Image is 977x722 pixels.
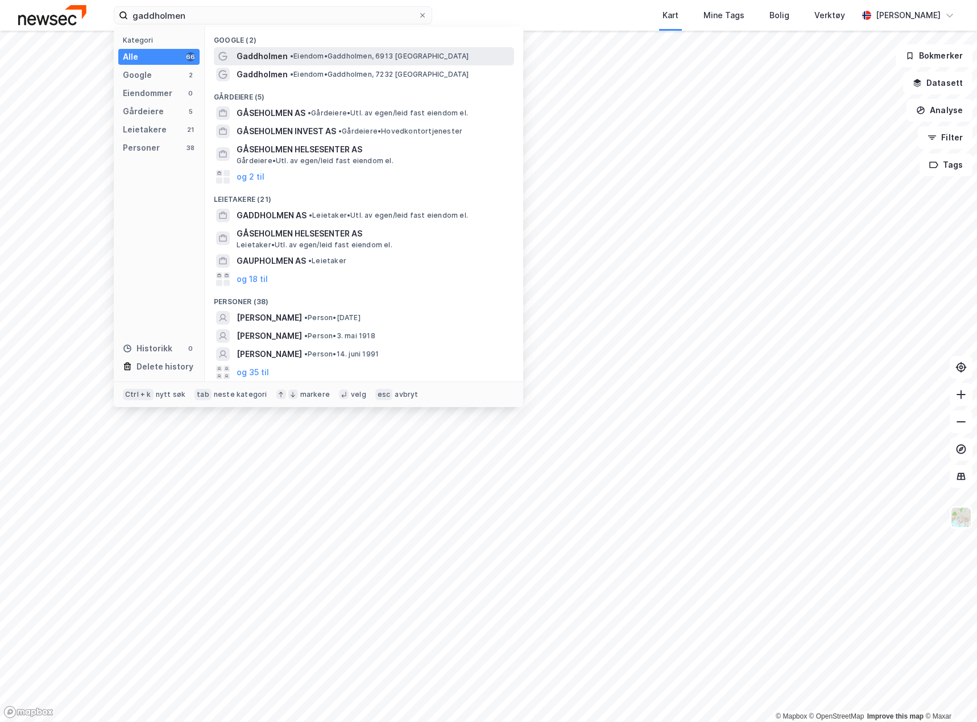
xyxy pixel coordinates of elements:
div: 2 [186,70,195,80]
span: Gaddholmen [237,49,288,63]
button: og 35 til [237,366,269,379]
button: og 18 til [237,272,268,286]
div: nytt søk [156,390,186,399]
span: [PERSON_NAME] [237,311,302,325]
div: Mine Tags [703,9,744,22]
span: • [304,331,308,340]
img: Z [950,507,972,528]
div: Google [123,68,152,82]
span: Gårdeiere • Hovedkontortjenester [338,127,462,136]
div: Verktøy [814,9,845,22]
div: Gårdeiere [123,105,164,118]
span: • [309,211,312,219]
span: GÅSEHOLMEN AS [237,106,305,120]
div: Delete history [136,360,193,374]
div: esc [375,389,393,400]
div: Personer (38) [205,288,523,309]
span: • [338,127,342,135]
div: Eiendommer [123,86,172,100]
button: Tags [920,153,972,176]
button: Datasett [903,72,972,94]
span: • [304,350,308,358]
a: Mapbox [776,712,807,720]
span: GADDHOLMEN AS [237,209,307,222]
span: [PERSON_NAME] [237,329,302,343]
div: 0 [186,344,195,353]
button: Bokmerker [896,44,972,67]
div: Gårdeiere (5) [205,84,523,104]
div: Google (2) [205,27,523,47]
span: Person • 3. mai 1918 [304,331,375,341]
div: Ctrl + k [123,389,154,400]
a: Improve this map [867,712,924,720]
span: • [308,109,311,117]
span: GAUPHOLMEN AS [237,254,306,268]
div: 0 [186,89,195,98]
div: markere [300,390,330,399]
div: avbryt [395,390,418,399]
div: Leietakere (21) [205,186,523,206]
span: • [290,52,293,60]
div: velg [351,390,366,399]
div: 38 [186,143,195,152]
span: GÅSEHOLMEN INVEST AS [237,125,336,138]
span: Person • [DATE] [304,313,361,322]
div: Leietakere [123,123,167,136]
span: • [308,256,312,265]
span: Person • 14. juni 1991 [304,350,379,359]
div: Kart [663,9,678,22]
span: GÅSEHOLMEN HELSESENTER AS [237,227,510,240]
a: OpenStreetMap [809,712,864,720]
button: Analyse [906,99,972,122]
input: Søk på adresse, matrikkel, gårdeiere, leietakere eller personer [128,7,418,24]
div: Kategori [123,36,200,44]
span: • [304,313,308,322]
span: Leietaker [308,256,346,265]
div: Personer [123,141,160,155]
div: 5 [186,107,195,116]
div: Historikk [123,342,172,355]
span: Leietaker • Utl. av egen/leid fast eiendom el. [309,211,468,220]
a: Mapbox homepage [3,706,53,719]
span: [PERSON_NAME] [237,347,302,361]
div: Bolig [769,9,789,22]
span: Leietaker • Utl. av egen/leid fast eiendom el. [237,240,392,250]
div: Alle [123,50,138,64]
div: [PERSON_NAME] [876,9,941,22]
span: • [290,70,293,78]
button: og 2 til [237,170,264,184]
div: tab [194,389,212,400]
div: 66 [186,52,195,61]
button: Filter [918,126,972,149]
span: Eiendom • Gaddholmen, 6913 [GEOGRAPHIC_DATA] [290,52,469,61]
div: 21 [186,125,195,134]
div: neste kategori [214,390,267,399]
span: GÅSEHOLMEN HELSESENTER AS [237,143,510,156]
span: Gaddholmen [237,68,288,81]
span: Gårdeiere • Utl. av egen/leid fast eiendom el. [237,156,394,165]
img: newsec-logo.f6e21ccffca1b3a03d2d.png [18,5,86,25]
span: Eiendom • Gaddholmen, 7232 [GEOGRAPHIC_DATA] [290,70,469,79]
span: Gårdeiere • Utl. av egen/leid fast eiendom el. [308,109,468,118]
iframe: Chat Widget [920,667,977,722]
